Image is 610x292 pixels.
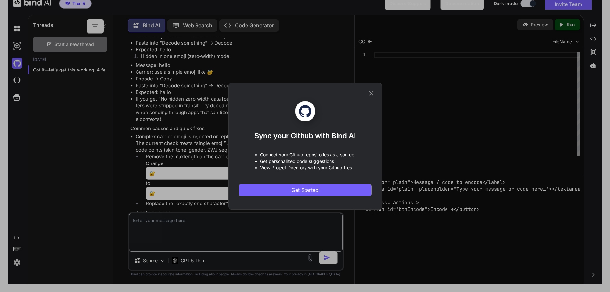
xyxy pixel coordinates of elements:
[239,184,372,196] button: Get Started
[255,152,355,158] p: • Connect your Github repositories as a source.
[255,130,356,141] h1: Sync your Github with Bind AI
[291,186,319,194] span: Get Started
[255,158,355,164] p: • Get personalized code suggestions
[255,164,355,171] p: • View Project Directory with your Github files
